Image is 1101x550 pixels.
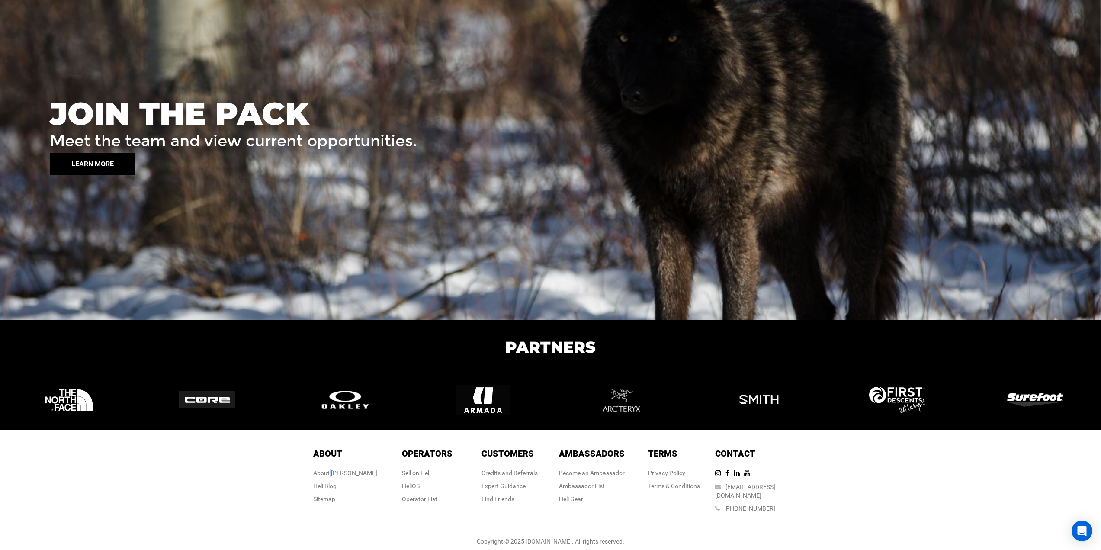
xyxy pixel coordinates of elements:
p: Meet the team and view current opportunities. [50,133,1095,149]
span: Customers [481,448,534,459]
img: logo [42,373,96,427]
a: Terms & Conditions [648,482,700,489]
a: LEARN MORE [50,153,1095,175]
span: Operators [402,448,453,459]
button: LEARN MORE [50,153,135,175]
img: logo [594,373,648,427]
a: Privacy Policy [648,470,685,476]
a: HeliOS [402,482,420,489]
a: [PHONE_NUMBER] [724,505,775,512]
a: [EMAIL_ADDRESS][DOMAIN_NAME] [715,483,775,499]
span: Terms [648,448,677,459]
span: About [313,448,342,459]
div: Sitemap [313,495,377,503]
a: Credits and Referrals [481,470,538,476]
div: Ambassador List [559,482,625,490]
a: Heli Blog [313,482,337,489]
div: Operator List [402,495,453,503]
div: Open Intercom Messenger [1072,521,1092,541]
div: Find Friends [481,495,538,503]
div: Copyright © 2025 [DOMAIN_NAME]. All rights reserved. [304,537,797,546]
a: Heli Gear [559,495,583,502]
a: Become an Ambassador [559,470,625,476]
img: logo [317,389,373,411]
a: Expert Guidance [481,482,526,489]
h1: JOIN THE PACK [50,98,1095,129]
img: logo [1007,393,1063,407]
img: logo [456,373,510,427]
span: Ambassadors [559,448,625,459]
div: Sell on Heli [402,469,453,477]
img: logo [869,387,925,413]
img: logo [732,373,786,427]
img: logo [179,391,235,408]
span: Contact [715,448,755,459]
div: About [PERSON_NAME] [313,469,377,477]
